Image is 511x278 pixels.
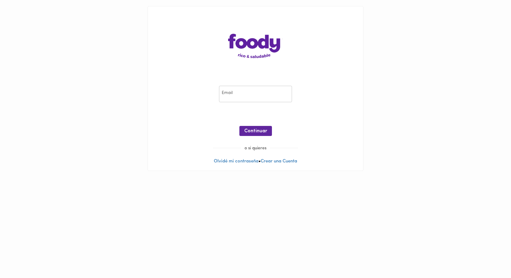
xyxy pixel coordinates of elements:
iframe: Messagebird Livechat Widget [476,243,505,272]
a: Crear una Cuenta [261,159,297,164]
input: pepitoperez@gmail.com [219,86,292,103]
button: Continuar [239,126,272,136]
span: o si quieres [241,146,270,151]
span: Continuar [244,128,267,134]
a: Olvidé mi contraseña [214,159,259,164]
div: • [148,6,363,171]
img: logo-main-page.png [228,34,283,58]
